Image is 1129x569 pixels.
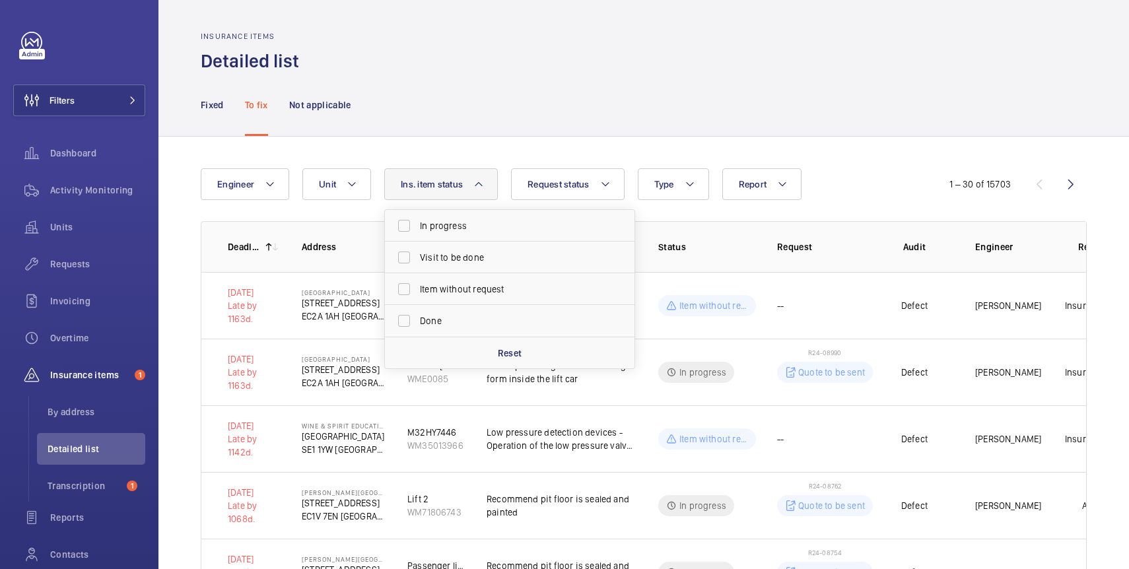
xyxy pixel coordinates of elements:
p: Audit [1082,499,1104,512]
span: Activity Monitoring [50,184,145,197]
button: Filters [13,84,145,116]
span: Transcription [48,479,121,492]
span: Units [50,220,145,234]
span: Insurance items [50,368,129,382]
span: In progress [420,219,601,232]
span: -- [777,299,784,312]
p: Low pressure detection devices - Operation of the low pressure valve (4;14) due toinconclusive ev... [487,426,637,452]
span: Unit [319,179,336,189]
p: Quote to be sent [798,499,865,512]
p: [PERSON_NAME][GEOGRAPHIC_DATA] [302,555,386,563]
span: Overtime [50,331,145,345]
span: Invoicing [50,294,145,308]
p: Defect [901,299,928,312]
p: In progress [679,499,726,512]
span: R24-08754 [808,549,842,556]
span: Reports [50,511,145,524]
p: [DATE] [228,419,281,432]
p: Recommend pit floor is sealed and painted [487,492,637,519]
h2: Insurance items [201,32,307,41]
p: Item without request [679,432,748,446]
p: In progress [679,366,726,379]
span: R24-08762 [809,482,841,490]
p: Defect [901,499,928,512]
div: 1 – 30 of 15703 [949,178,1011,191]
p: [PERSON_NAME] [975,499,1041,512]
span: Type [654,179,674,189]
p: [PERSON_NAME] [975,299,1041,312]
p: Wine & Spirit Education Trust [302,422,386,430]
p: Insurance Co. [1065,299,1120,312]
p: [DATE] [228,486,281,499]
p: Status [658,240,756,253]
span: Engineer [217,179,254,189]
span: -- [777,432,784,446]
p: [DATE] [228,352,281,366]
p: To fix [245,98,268,112]
span: Requests [50,257,145,271]
button: Ins. item status [384,168,498,200]
button: Unit [302,168,371,200]
span: Filters [50,94,75,107]
p: Audit [884,240,945,253]
p: EC1V 7EN [GEOGRAPHIC_DATA] [302,510,386,523]
span: Contacts [50,548,145,561]
p: [PERSON_NAME] [975,366,1041,379]
p: [GEOGRAPHIC_DATA] [302,355,386,363]
p: Quote to be sent [798,366,865,379]
p: [GEOGRAPHIC_DATA] [302,288,386,296]
span: 1 [135,370,145,380]
p: [GEOGRAPHIC_DATA] [302,430,386,443]
div: Late by 1163d. [228,366,281,392]
button: Type [638,168,709,200]
p: Defect [901,432,928,446]
p: [PERSON_NAME][GEOGRAPHIC_DATA] [302,488,386,496]
div: Late by 1068d. [228,499,281,525]
p: EC2A 1AH [GEOGRAPHIC_DATA] [302,376,386,389]
p: [PERSON_NAME] [975,432,1041,446]
p: Insurance Co. [1065,366,1120,379]
span: Detailed list [48,442,145,455]
p: Item without request [679,299,748,312]
p: SE1 1YW [GEOGRAPHIC_DATA] [302,443,386,456]
div: WM35013966 [407,439,463,452]
p: Insurance Co. [1065,432,1120,446]
p: Report [1062,240,1123,253]
button: Report [722,168,802,200]
p: [DATE] [228,286,281,299]
h1: Detailed list [201,49,307,73]
p: [DATE] [228,552,281,566]
div: WME0085 [407,372,465,385]
p: Fixed [201,98,224,112]
p: EC2A 1AH [GEOGRAPHIC_DATA] [302,310,386,323]
div: Lift 2 [407,492,462,506]
p: Address [302,240,386,253]
p: [STREET_ADDRESS] [302,496,386,510]
p: Deadline [228,240,261,253]
span: 1 [127,481,137,491]
div: Late by 1163d. [228,299,281,325]
span: Request status [528,179,590,189]
p: [STREET_ADDRESS] [302,363,386,376]
span: Done [420,314,601,327]
span: Visit to be done [420,251,601,264]
p: Request [777,240,875,253]
button: Engineer [201,168,289,200]
p: Defect [901,366,928,379]
span: Ins. item status [401,179,463,189]
p: Engineer [975,240,1053,253]
p: Not applicable [289,98,351,112]
p: Reset [498,347,522,360]
div: WM71806743 [407,506,462,519]
p: Non slip flooring tiles are missing form inside the lift car [487,359,637,385]
span: Report [739,179,767,189]
div: Late by 1142d. [228,432,281,459]
span: R24-08990 [808,349,841,356]
p: [STREET_ADDRESS] [302,296,386,310]
span: Item without request [420,283,601,296]
span: By address [48,405,145,418]
div: M32HY7446 [407,426,463,439]
button: Request status [511,168,625,200]
span: Dashboard [50,147,145,160]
